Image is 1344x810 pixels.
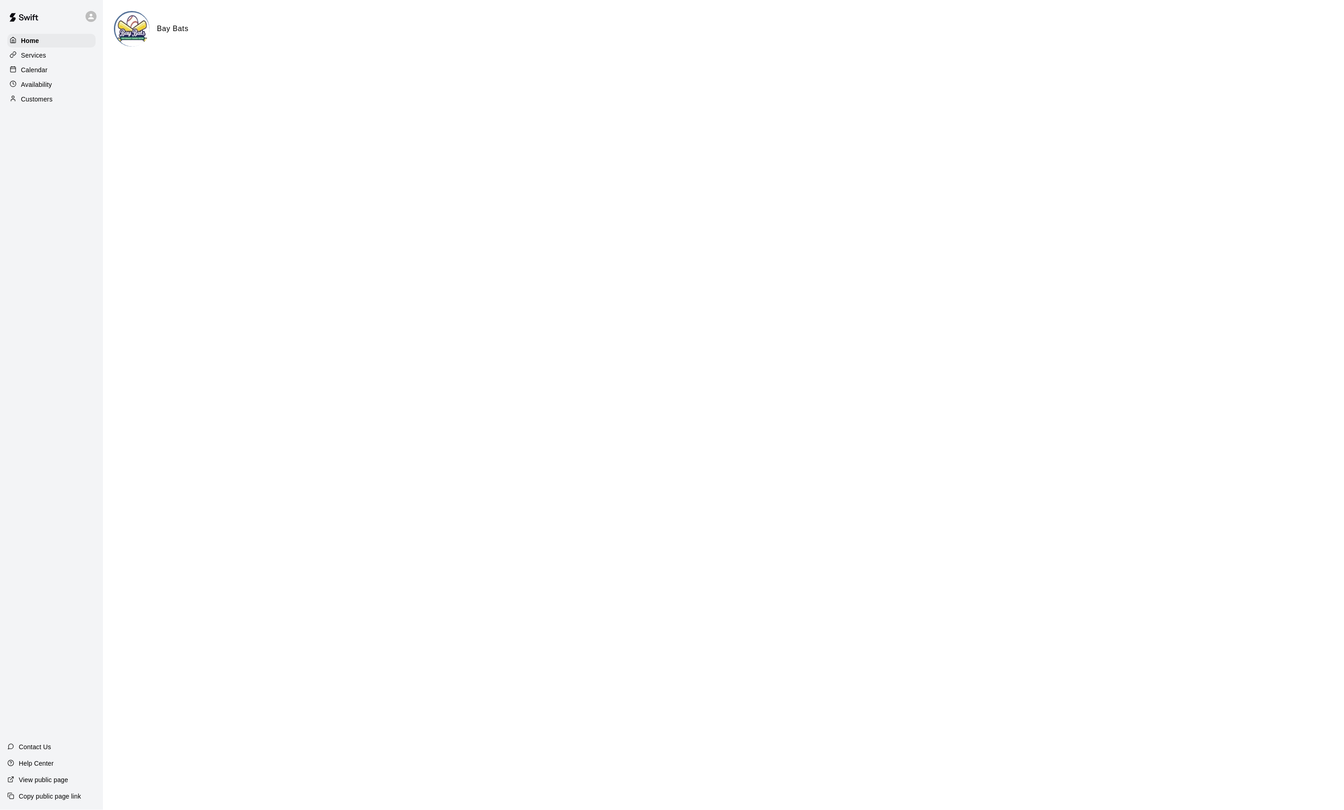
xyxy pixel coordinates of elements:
[7,78,96,91] a: Availability
[7,48,96,62] a: Services
[115,12,150,47] img: Bay Bats logo
[7,92,96,106] a: Customers
[19,742,51,751] p: Contact Us
[21,95,53,104] p: Customers
[7,63,96,77] a: Calendar
[19,792,81,801] p: Copy public page link
[21,51,46,60] p: Services
[19,759,54,768] p: Help Center
[21,80,52,89] p: Availability
[21,36,39,45] p: Home
[157,23,188,35] h6: Bay Bats
[21,65,48,75] p: Calendar
[7,34,96,48] a: Home
[19,775,68,784] p: View public page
